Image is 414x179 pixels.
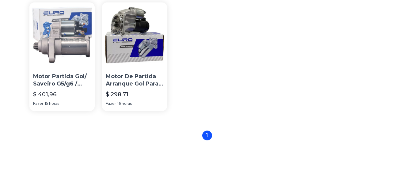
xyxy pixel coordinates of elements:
[106,73,163,102] font: Motor De Partida Arranque Gol Parati Santana Ap 1.6 1.8 2.0
[29,2,95,68] img: Motor Partida Gol/ Saveiro G5/g6 / Fox/ Golf/ Polo 11 Dentes
[33,91,56,98] font: $ 401,96
[45,101,59,106] font: 15 horas
[33,73,87,102] font: Motor Partida Gol/ Saveiro G5/g6 / Fox/ Golf/ Polo 11 Dentes
[102,2,167,111] a: Motor De Partida Arranque Gol Parati Santana Ap 1.6 1.8 2.0Motor De Partida Arranque Gol Parati S...
[102,2,167,68] img: Motor De Partida Arranque Gol Parati Santana Ap 1.6 1.8 2.0
[33,101,44,106] font: Fazer
[106,101,116,106] font: Fazer
[106,91,128,98] font: $ 298,71
[29,2,95,111] a: Motor Partida Gol/ Saveiro G5/g6 / Fox/ Golf/ Polo 11 DentesMotor Partida Gol/ Saveiro G5/g6 / Fo...
[117,101,132,106] font: 16 horas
